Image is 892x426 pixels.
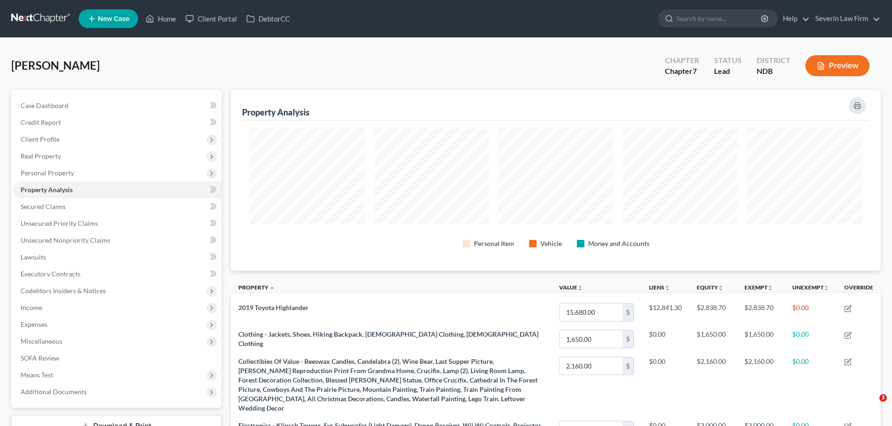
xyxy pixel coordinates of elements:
td: $2,160.00 [689,353,737,417]
span: 3 [879,394,887,402]
span: Codebtors Insiders & Notices [21,287,106,295]
a: Liensunfold_more [649,284,670,291]
span: Case Dashboard [21,101,68,109]
div: Personal Item [474,239,514,248]
div: Property Analysis [242,107,310,118]
div: Status [714,55,742,66]
span: Credit Report [21,118,61,126]
span: Unsecured Priority Claims [21,219,98,227]
span: 2019 Toyota Highlander [238,303,309,311]
span: Additional Documents [21,388,87,396]
input: 0.00 [560,330,622,348]
span: Collectibles Of Value - Beeswax Candles, Candelabra (2), Wine Bear, Last Supper Picture, [PERSON_... [238,357,538,412]
span: Personal Property [21,169,74,177]
div: $ [622,303,634,321]
td: $12,841.30 [641,299,689,325]
a: Property Analysis [13,181,221,198]
a: Lawsuits [13,249,221,266]
a: Equityunfold_more [697,284,723,291]
td: $0.00 [785,353,837,417]
span: Lawsuits [21,253,46,261]
span: Means Test [21,371,53,379]
span: New Case [98,15,129,22]
i: unfold_more [577,285,583,291]
th: Override [837,278,881,299]
td: $1,650.00 [737,326,785,353]
span: Income [21,303,42,311]
a: DebtorCC [242,10,295,27]
span: [PERSON_NAME] [11,58,100,72]
a: Valueunfold_more [559,284,583,291]
span: Property Analysis [21,186,73,194]
a: SOFA Review [13,350,221,367]
a: Unsecured Priority Claims [13,215,221,232]
input: 0.00 [560,357,622,375]
span: 7 [693,66,697,75]
a: Credit Report [13,114,221,131]
span: Executory Contracts [21,270,81,278]
i: unfold_more [664,285,670,291]
div: $ [622,330,634,348]
a: Exemptunfold_more [745,284,773,291]
a: Unsecured Nonpriority Claims [13,232,221,249]
a: Home [141,10,181,27]
div: District [757,55,790,66]
td: $2,838.70 [689,299,737,325]
td: $2,838.70 [737,299,785,325]
div: Money and Accounts [588,239,649,248]
td: $0.00 [641,353,689,417]
a: Help [778,10,810,27]
span: Secured Claims [21,202,66,210]
div: Lead [714,66,742,77]
span: Client Profile [21,135,59,143]
a: Unexemptunfold_more [792,284,829,291]
i: unfold_more [718,285,723,291]
div: Chapter [665,66,699,77]
a: Case Dashboard [13,97,221,114]
td: $2,160.00 [737,353,785,417]
a: Client Portal [181,10,242,27]
td: $1,650.00 [689,326,737,353]
span: SOFA Review [21,354,59,362]
td: $0.00 [641,326,689,353]
span: Unsecured Nonpriority Claims [21,236,110,244]
a: Secured Claims [13,198,221,215]
td: $0.00 [785,326,837,353]
div: Vehicle [540,239,562,248]
a: Severin Law Firm [811,10,880,27]
i: unfold_more [824,285,829,291]
iframe: Intercom live chat [860,394,883,417]
i: unfold_more [767,285,773,291]
input: 0.00 [560,303,622,321]
div: Chapter [665,55,699,66]
div: NDB [757,66,790,77]
span: Real Property [21,152,61,160]
span: Clothing - Jackets, Shoes, Hiking Backpack, [DEMOGRAPHIC_DATA] Clothing, [DEMOGRAPHIC_DATA] Clothing [238,330,538,347]
button: Preview [805,55,870,76]
td: $0.00 [785,299,837,325]
span: Miscellaneous [21,337,62,345]
i: expand_less [269,285,275,291]
a: Property expand_less [238,284,275,291]
span: Expenses [21,320,47,328]
input: Search by name... [677,10,762,27]
div: $ [622,357,634,375]
a: Executory Contracts [13,266,221,282]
